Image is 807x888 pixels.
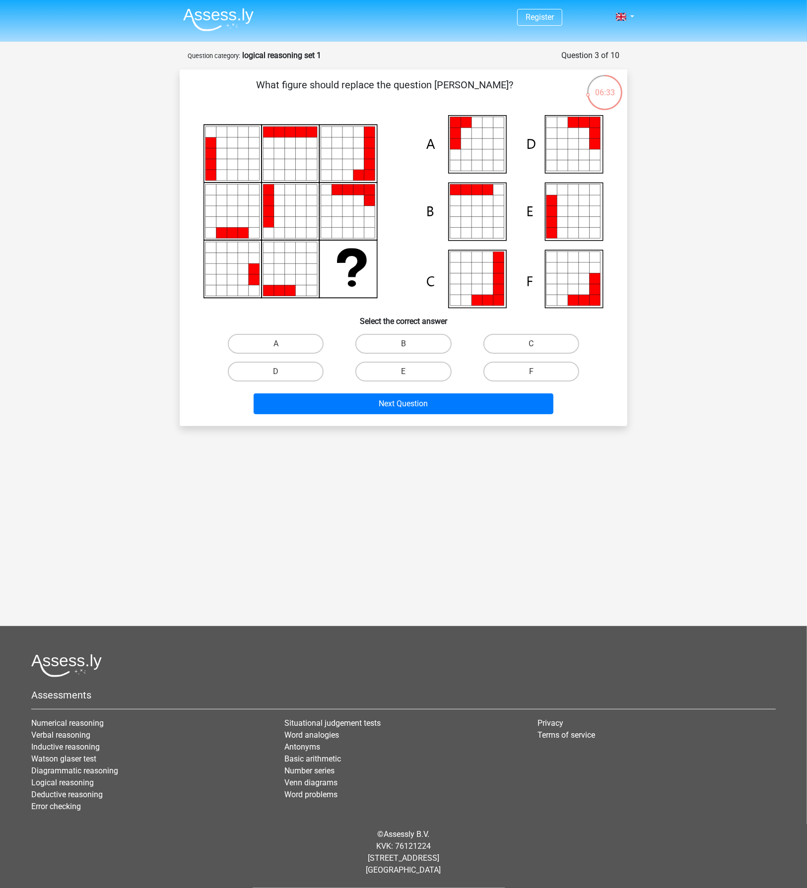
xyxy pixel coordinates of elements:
a: Deductive reasoning [31,790,103,799]
label: C [483,334,579,354]
div: 06:33 [586,74,623,99]
a: Diagrammatic reasoning [31,766,118,775]
a: Error checking [31,802,81,811]
label: B [355,334,451,354]
strong: logical reasoning set 1 [242,51,321,60]
a: Assessly B.V. [384,829,430,839]
h6: Select the correct answer [196,309,611,326]
div: Question 3 of 10 [561,50,619,62]
h5: Assessments [31,689,776,701]
a: Register [526,12,554,22]
small: Question category: [188,52,240,60]
a: Antonyms [284,742,320,752]
a: Venn diagrams [284,778,337,787]
label: F [483,362,579,381]
div: © KVK: 76121224 [STREET_ADDRESS] [GEOGRAPHIC_DATA] [24,821,783,884]
label: A [228,334,324,354]
a: Word analogies [284,730,339,740]
img: Assessly [183,8,254,31]
a: Number series [284,766,335,775]
a: Terms of service [538,730,595,740]
img: Assessly logo [31,654,102,677]
a: Situational judgement tests [284,718,381,728]
a: Verbal reasoning [31,730,90,740]
button: Next Question [254,393,554,414]
label: D [228,362,324,381]
label: E [355,362,451,381]
a: Privacy [538,718,563,728]
a: Numerical reasoning [31,718,104,728]
a: Inductive reasoning [31,742,100,752]
a: Watson glaser test [31,754,96,763]
a: Logical reasoning [31,778,94,787]
a: Word problems [284,790,337,799]
a: Basic arithmetic [284,754,341,763]
p: What figure should replace the question [PERSON_NAME]? [196,77,574,107]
